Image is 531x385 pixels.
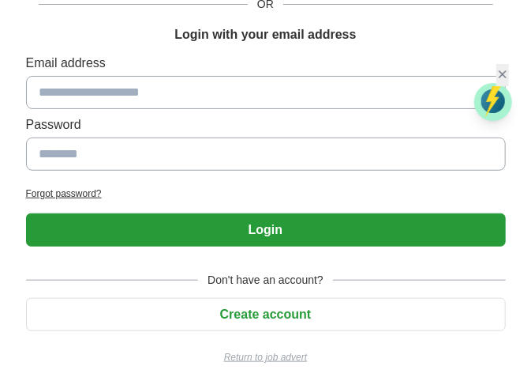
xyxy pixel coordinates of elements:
[26,213,506,247] button: Login
[26,54,506,73] label: Email address
[26,115,506,134] label: Password
[26,298,506,331] button: Create account
[174,25,356,44] h1: Login with your email address
[198,272,333,289] span: Don't have an account?
[26,350,506,364] a: Return to job advert
[26,187,506,201] a: Forgot password?
[26,308,506,321] a: Create account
